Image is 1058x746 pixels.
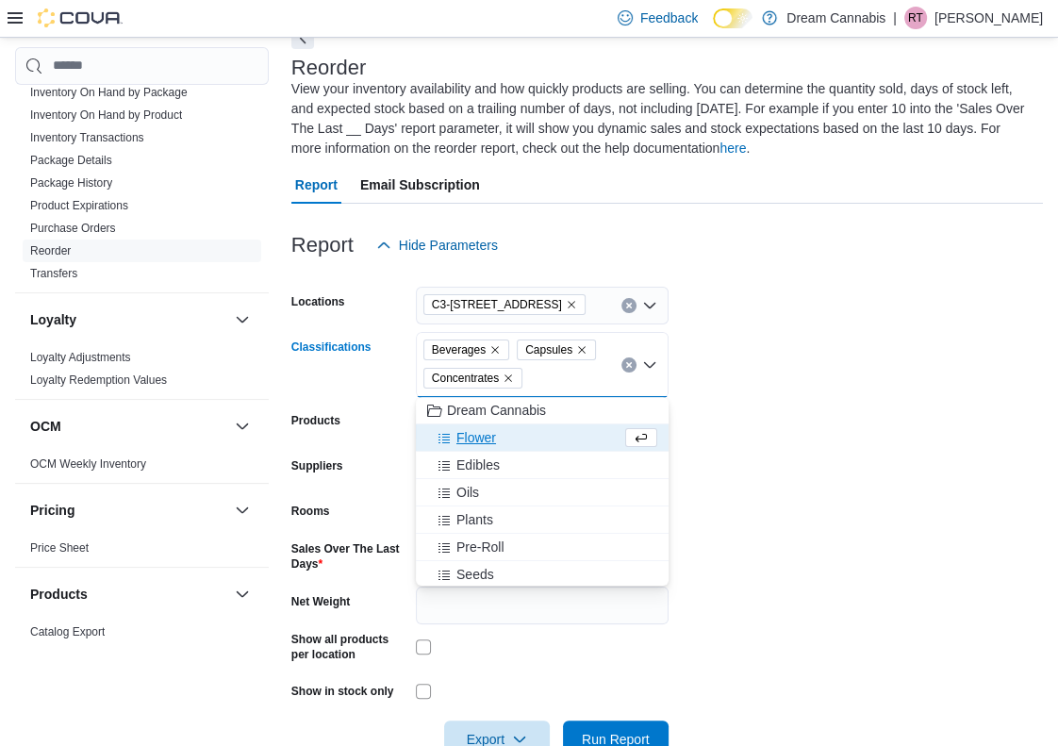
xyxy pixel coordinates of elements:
[786,7,885,29] p: Dream Cannabis
[291,340,372,355] label: Classifications
[30,501,227,520] button: Pricing
[713,8,752,28] input: Dark Mode
[291,234,354,257] h3: Report
[30,501,74,520] h3: Pricing
[566,299,577,310] button: Remove C3-3000 Wellington Rd from selection in this group
[30,351,131,364] a: Loyalty Adjustments
[934,7,1043,29] p: [PERSON_NAME]
[456,428,496,447] span: Flower
[30,541,89,555] a: Price Sheet
[30,108,182,123] span: Inventory On Hand by Product
[15,346,269,399] div: Loyalty
[231,583,254,605] button: Products
[30,373,167,388] span: Loyalty Redemption Values
[447,401,546,420] span: Dream Cannabis
[30,585,88,604] h3: Products
[15,537,269,567] div: Pricing
[30,585,227,604] button: Products
[489,344,501,356] button: Remove Beverages from selection in this group
[30,131,144,144] a: Inventory Transactions
[432,295,562,314] span: C3-[STREET_ADDRESS]
[517,340,596,360] span: Capsules
[30,310,76,329] h3: Loyalty
[525,340,572,359] span: Capsules
[30,199,128,212] a: Product Expirations
[30,85,188,100] span: Inventory On Hand by Package
[456,538,504,556] span: Pre-Roll
[456,510,493,529] span: Plants
[456,483,479,502] span: Oils
[416,397,669,424] button: Dream Cannabis
[15,621,269,673] div: Products
[432,369,499,388] span: Concentrates
[423,294,586,315] span: C3-3000 Wellington Rd
[399,236,498,255] span: Hide Parameters
[416,534,669,561] button: Pre-Roll
[291,504,330,519] label: Rooms
[416,479,669,506] button: Oils
[416,506,669,534] button: Plants
[416,452,669,479] button: Edibles
[456,456,500,474] span: Edibles
[291,294,345,309] label: Locations
[291,26,314,49] button: Next
[642,298,657,313] button: Open list of options
[30,310,227,329] button: Loyalty
[30,624,105,639] span: Catalog Export
[904,7,927,29] div: Robert Taylor
[30,198,128,213] span: Product Expirations
[15,13,269,292] div: Inventory
[291,594,350,609] label: Net Weight
[15,453,269,483] div: OCM
[291,79,1033,158] div: View your inventory availability and how quickly products are selling. You can determine the quan...
[291,57,366,79] h3: Reorder
[621,298,636,313] button: Clear input
[360,166,480,204] span: Email Subscription
[30,417,227,436] button: OCM
[38,8,123,27] img: Cova
[30,266,77,281] span: Transfers
[30,244,71,257] a: Reorder
[30,373,167,387] a: Loyalty Redemption Values
[30,222,116,235] a: Purchase Orders
[30,86,188,99] a: Inventory On Hand by Package
[231,499,254,522] button: Pricing
[231,308,254,331] button: Loyalty
[30,154,112,167] a: Package Details
[30,350,131,365] span: Loyalty Adjustments
[30,153,112,168] span: Package Details
[291,458,343,473] label: Suppliers
[30,417,61,436] h3: OCM
[30,243,71,258] span: Reorder
[291,541,408,572] label: Sales Over The Last Days
[30,540,89,555] span: Price Sheet
[640,8,698,27] span: Feedback
[291,632,408,662] label: Show all products per location
[30,625,105,638] a: Catalog Export
[30,108,182,122] a: Inventory On Hand by Product
[423,368,522,389] span: Concentrates
[719,141,746,156] a: here
[30,267,77,280] a: Transfers
[30,176,112,190] a: Package History
[456,565,494,584] span: Seeds
[30,130,144,145] span: Inventory Transactions
[30,221,116,236] span: Purchase Orders
[642,357,657,373] button: Close list of options
[369,226,505,264] button: Hide Parameters
[893,7,897,29] p: |
[576,344,587,356] button: Remove Capsules from selection in this group
[30,175,112,191] span: Package History
[291,684,394,699] label: Show in stock only
[503,373,514,384] button: Remove Concentrates from selection in this group
[30,456,146,472] span: OCM Weekly Inventory
[291,413,340,428] label: Products
[30,457,146,471] a: OCM Weekly Inventory
[621,357,636,373] button: Clear input
[295,166,338,204] span: Report
[423,340,509,360] span: Beverages
[432,340,486,359] span: Beverages
[908,7,923,29] span: RT
[713,28,714,29] span: Dark Mode
[416,561,669,589] button: Seeds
